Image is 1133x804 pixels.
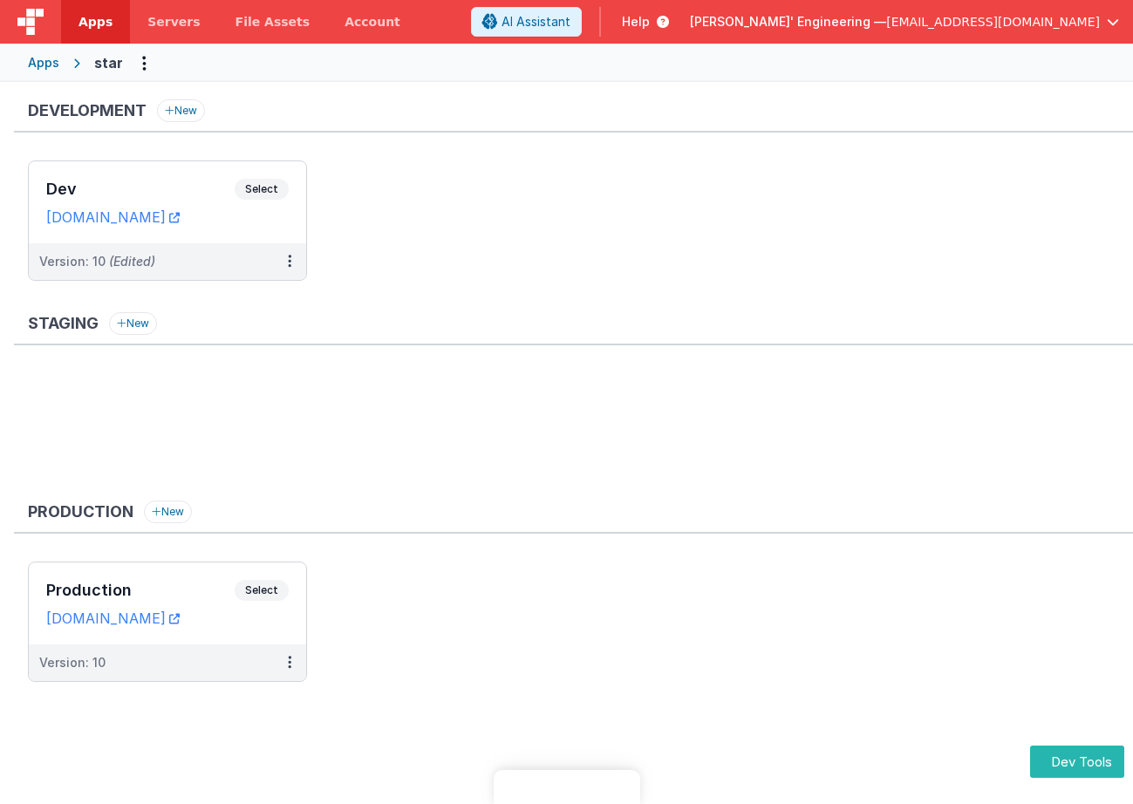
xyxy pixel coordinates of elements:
[28,54,59,72] div: Apps
[78,13,113,31] span: Apps
[109,254,155,269] span: (Edited)
[130,49,158,77] button: Options
[690,13,1119,31] button: [PERSON_NAME]' Engineering — [EMAIL_ADDRESS][DOMAIN_NAME]
[147,13,200,31] span: Servers
[39,654,106,671] div: Version: 10
[622,13,650,31] span: Help
[28,503,133,521] h3: Production
[235,13,311,31] span: File Assets
[690,13,886,31] span: [PERSON_NAME]' Engineering —
[144,501,192,523] button: New
[1030,746,1124,778] button: Dev Tools
[46,208,180,226] a: [DOMAIN_NAME]
[235,580,289,601] span: Select
[235,179,289,200] span: Select
[886,13,1100,31] span: [EMAIL_ADDRESS][DOMAIN_NAME]
[157,99,205,122] button: New
[109,312,157,335] button: New
[46,582,235,599] h3: Production
[471,7,582,37] button: AI Assistant
[46,610,180,627] a: [DOMAIN_NAME]
[28,102,147,119] h3: Development
[502,13,570,31] span: AI Assistant
[94,52,123,73] div: star
[28,315,99,332] h3: Staging
[46,181,235,198] h3: Dev
[39,253,155,270] div: Version: 10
